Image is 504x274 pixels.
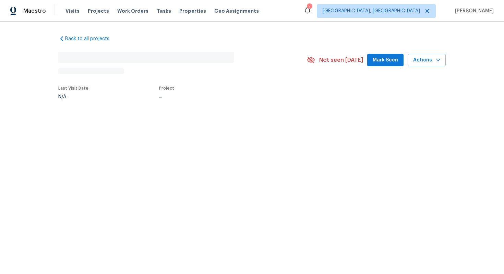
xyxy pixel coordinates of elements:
span: Properties [179,8,206,14]
span: Visits [65,8,80,14]
span: Not seen [DATE] [319,57,363,64]
span: Last Visit Date [58,86,88,90]
span: Mark Seen [373,56,398,65]
a: Back to all projects [58,35,124,42]
span: Maestro [23,8,46,14]
button: Mark Seen [367,54,404,67]
div: ... [159,94,291,99]
span: Geo Assignments [214,8,259,14]
span: [PERSON_NAME] [452,8,494,14]
span: Tasks [157,9,171,13]
div: N/A [58,94,88,99]
span: [GEOGRAPHIC_DATA], [GEOGRAPHIC_DATA] [323,8,420,14]
span: Projects [88,8,109,14]
div: 1 [307,4,312,11]
span: Project [159,86,174,90]
span: Actions [413,56,440,65]
button: Actions [408,54,446,67]
span: Work Orders [117,8,148,14]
